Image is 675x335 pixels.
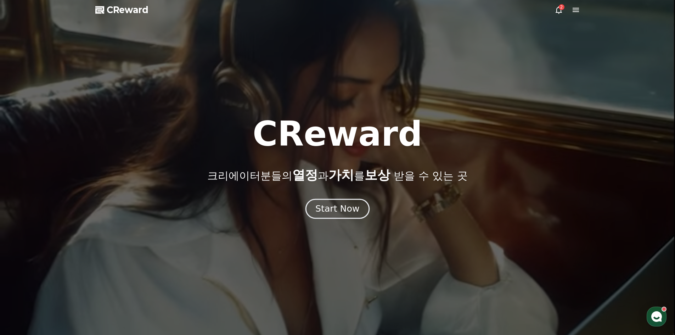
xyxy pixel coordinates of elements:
[555,6,563,14] a: 2
[109,235,118,241] span: 설정
[95,4,148,16] a: CReward
[365,168,390,182] span: 보상
[328,168,354,182] span: 가치
[559,4,564,10] div: 2
[2,225,47,242] a: 홈
[107,4,148,16] span: CReward
[22,235,27,241] span: 홈
[292,168,318,182] span: 열정
[305,199,370,219] button: Start Now
[65,236,73,241] span: 대화
[315,203,359,215] div: Start Now
[47,225,91,242] a: 대화
[253,117,422,151] h1: CReward
[207,168,467,182] p: 크리에이터분들의 과 를 받을 수 있는 곳
[307,206,368,213] a: Start Now
[91,225,136,242] a: 설정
